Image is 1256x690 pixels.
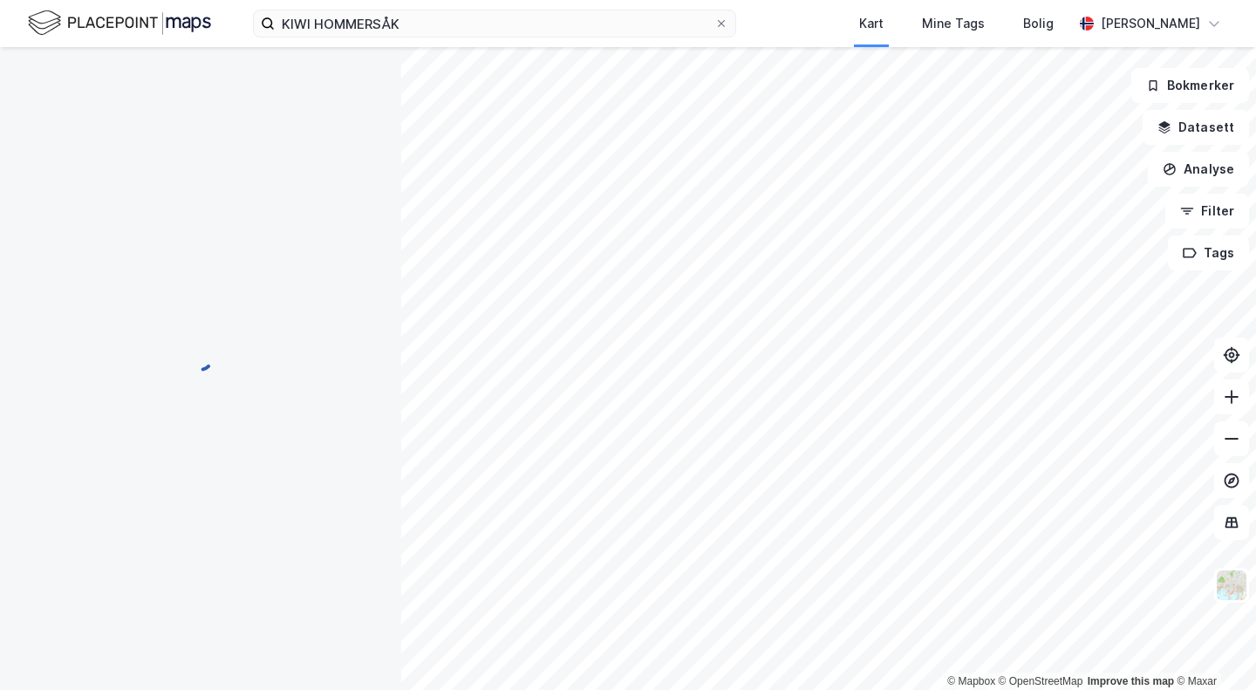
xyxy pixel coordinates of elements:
img: spinner.a6d8c91a73a9ac5275cf975e30b51cfb.svg [187,345,215,372]
button: Analyse [1148,152,1249,187]
input: Søk på adresse, matrikkel, gårdeiere, leietakere eller personer [275,10,714,37]
div: Kart [859,13,884,34]
a: Improve this map [1088,675,1174,687]
div: Bolig [1023,13,1054,34]
iframe: Chat Widget [1169,606,1256,690]
div: [PERSON_NAME] [1101,13,1200,34]
img: Z [1215,569,1248,602]
div: Kontrollprogram for chat [1169,606,1256,690]
button: Tags [1168,236,1249,270]
a: Mapbox [947,675,995,687]
div: Mine Tags [922,13,985,34]
button: Filter [1165,194,1249,229]
button: Datasett [1143,110,1249,145]
a: OpenStreetMap [999,675,1083,687]
img: logo.f888ab2527a4732fd821a326f86c7f29.svg [28,8,211,38]
button: Bokmerker [1131,68,1249,103]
